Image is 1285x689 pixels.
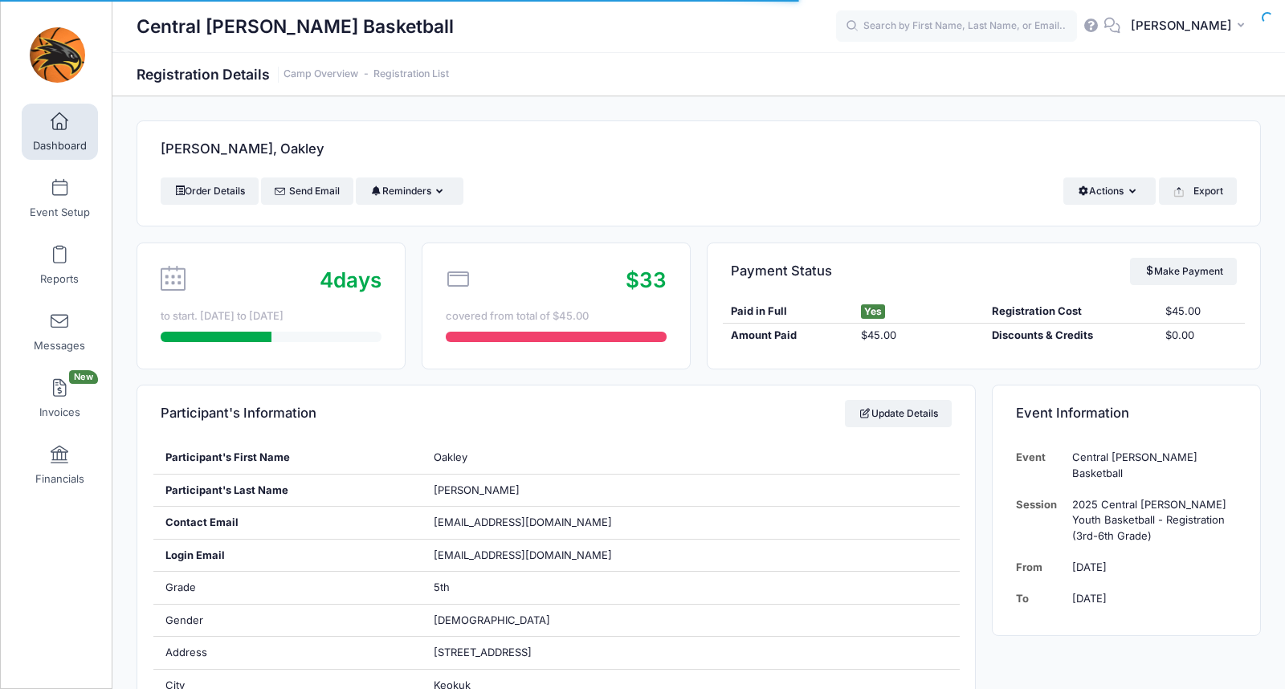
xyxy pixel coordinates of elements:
[1063,177,1156,205] button: Actions
[731,248,832,294] h4: Payment Status
[1016,391,1129,437] h4: Event Information
[1157,328,1244,344] div: $0.00
[434,548,634,564] span: [EMAIL_ADDRESS][DOMAIN_NAME]
[434,646,532,658] span: [STREET_ADDRESS]
[984,304,1157,320] div: Registration Cost
[261,177,353,205] a: Send Email
[1159,177,1237,205] button: Export
[1,17,113,93] a: Central Lee Basketball
[27,25,88,85] img: Central Lee Basketball
[861,304,885,319] span: Yes
[1065,583,1237,614] td: [DATE]
[1016,552,1065,583] td: From
[22,104,98,160] a: Dashboard
[1065,442,1237,489] td: Central [PERSON_NAME] Basketball
[320,267,333,292] span: 4
[284,68,358,80] a: Camp Overview
[22,304,98,360] a: Messages
[35,472,84,486] span: Financials
[1130,258,1237,285] a: Make Payment
[137,66,449,83] h1: Registration Details
[723,328,853,344] div: Amount Paid
[34,339,85,353] span: Messages
[446,308,667,324] div: covered from total of $45.00
[1016,583,1065,614] td: To
[161,391,316,437] h4: Participant's Information
[1131,17,1232,35] span: [PERSON_NAME]
[22,437,98,493] a: Financials
[33,139,87,153] span: Dashboard
[1157,304,1244,320] div: $45.00
[161,177,259,205] a: Order Details
[356,177,463,205] button: Reminders
[434,483,520,496] span: [PERSON_NAME]
[161,127,324,173] h4: [PERSON_NAME], Oakley
[22,170,98,226] a: Event Setup
[434,450,467,463] span: Oakley
[153,637,422,669] div: Address
[836,10,1077,43] input: Search by First Name, Last Name, or Email...
[320,264,381,296] div: days
[69,370,98,384] span: New
[723,304,853,320] div: Paid in Full
[626,267,667,292] span: $33
[30,206,90,219] span: Event Setup
[39,406,80,419] span: Invoices
[137,8,454,45] h1: Central [PERSON_NAME] Basketball
[434,516,612,528] span: [EMAIL_ADDRESS][DOMAIN_NAME]
[1016,489,1065,552] td: Session
[1016,442,1065,489] td: Event
[434,581,450,593] span: 5th
[1120,8,1261,45] button: [PERSON_NAME]
[845,400,952,427] a: Update Details
[1065,489,1237,552] td: 2025 Central [PERSON_NAME] Youth Basketball - Registration (3rd-6th Grade)
[373,68,449,80] a: Registration List
[153,540,422,572] div: Login Email
[1065,552,1237,583] td: [DATE]
[161,308,381,324] div: to start. [DATE] to [DATE]
[854,328,984,344] div: $45.00
[434,614,550,626] span: [DEMOGRAPHIC_DATA]
[153,442,422,474] div: Participant's First Name
[984,328,1157,344] div: Discounts & Credits
[153,475,422,507] div: Participant's Last Name
[153,572,422,604] div: Grade
[40,272,79,286] span: Reports
[153,507,422,539] div: Contact Email
[22,370,98,426] a: InvoicesNew
[153,605,422,637] div: Gender
[22,237,98,293] a: Reports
